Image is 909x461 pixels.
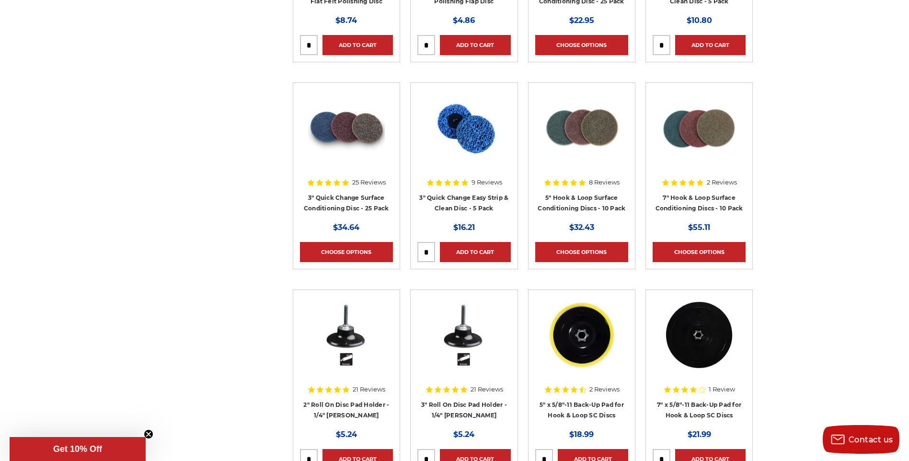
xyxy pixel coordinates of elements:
[535,35,628,55] a: Choose Options
[300,90,393,183] a: 3-inch surface conditioning quick change disc by Black Hawk Abrasives
[53,444,102,454] span: Get 10% Off
[453,223,475,232] span: $16.21
[543,297,620,373] img: 5" x 5/8"-11 Back-Up Pad for Hook & Loop SC Discs
[538,194,625,212] a: 5" Hook & Loop Surface Conditioning Discs - 10 Pack
[535,297,628,390] a: 5" x 5/8"-11 Back-Up Pad for Hook & Loop SC Discs
[569,430,594,439] span: $18.99
[709,386,735,392] span: 1 Review
[304,194,389,212] a: 3" Quick Change Surface Conditioning Disc - 25 Pack
[421,401,507,419] a: 3" Roll On Disc Pad Holder - 1/4" [PERSON_NAME]
[10,437,146,461] div: Get 10% OffClose teaser
[589,179,620,185] span: 8 Reviews
[336,430,357,439] span: $5.24
[653,297,746,390] a: 7" x 5/8"-11 Back-Up Pad for Hook & Loop SC Discs
[535,242,628,262] a: Choose Options
[352,179,386,185] span: 25 Reviews
[419,194,508,212] a: 3" Quick Change Easy Strip & Clean Disc - 5 Pack
[335,16,357,25] span: $8.74
[543,90,620,166] img: 5 inch surface conditioning discs
[333,223,359,232] span: $34.64
[472,179,502,185] span: 9 Reviews
[707,179,737,185] span: 2 Reviews
[308,90,385,166] img: 3-inch surface conditioning quick change disc by Black Hawk Abrasives
[653,242,746,262] a: Choose Options
[300,242,393,262] a: Choose Options
[849,435,893,444] span: Contact us
[569,16,594,25] span: $22.95
[688,223,710,232] span: $55.11
[440,35,510,55] a: Add to Cart
[569,223,594,232] span: $32.43
[300,297,393,390] a: 2" Roll On Disc Pad Holder - 1/4" Shank
[417,90,510,183] a: 3 inch blue strip it quick change discs by BHA
[303,401,389,419] a: 2" Roll On Disc Pad Holder - 1/4" [PERSON_NAME]
[661,90,737,166] img: 7 inch surface conditioning discs
[540,401,624,419] a: 5" x 5/8"-11 Back-Up Pad for Hook & Loop SC Discs
[661,297,737,373] img: 7" x 5/8"-11 Back-Up Pad for Hook & Loop SC Discs
[535,90,628,183] a: 5 inch surface conditioning discs
[453,430,474,439] span: $5.24
[426,90,503,166] img: 3 inch blue strip it quick change discs by BHA
[675,35,746,55] a: Add to Cart
[653,90,746,183] a: 7 inch surface conditioning discs
[353,386,385,392] span: 21 Reviews
[453,16,475,25] span: $4.86
[144,429,153,439] button: Close teaser
[823,425,899,454] button: Contact us
[426,297,502,373] img: 3" Roll On Disc Pad Holder - 1/4" Shank
[322,35,393,55] a: Add to Cart
[656,194,743,212] a: 7" Hook & Loop Surface Conditioning Discs - 10 Pack
[417,297,510,390] a: 3" Roll On Disc Pad Holder - 1/4" Shank
[657,401,741,419] a: 7" x 5/8"-11 Back-Up Pad for Hook & Loop SC Discs
[308,297,385,373] img: 2" Roll On Disc Pad Holder - 1/4" Shank
[687,16,712,25] span: $10.80
[688,430,711,439] span: $21.99
[440,242,510,262] a: Add to Cart
[471,386,503,392] span: 21 Reviews
[589,386,620,392] span: 2 Reviews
